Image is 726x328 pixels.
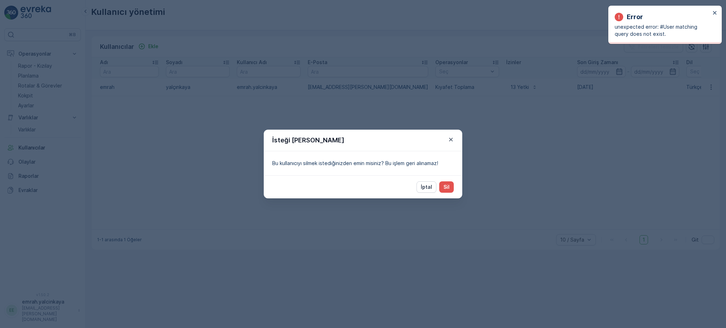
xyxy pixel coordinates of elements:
p: Bu kullanıcıyı silmek istediğinizden emin misiniz? Bu işlem geri alınamaz! [272,160,454,167]
p: İptal [421,183,432,191]
p: unexpected error: #User matching query does not exist. [615,23,710,38]
p: Sil [443,183,449,191]
p: Error [627,12,643,22]
button: İptal [417,181,436,193]
button: close [713,10,717,17]
p: İsteği [PERSON_NAME] [272,135,344,145]
button: Sil [439,181,454,193]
